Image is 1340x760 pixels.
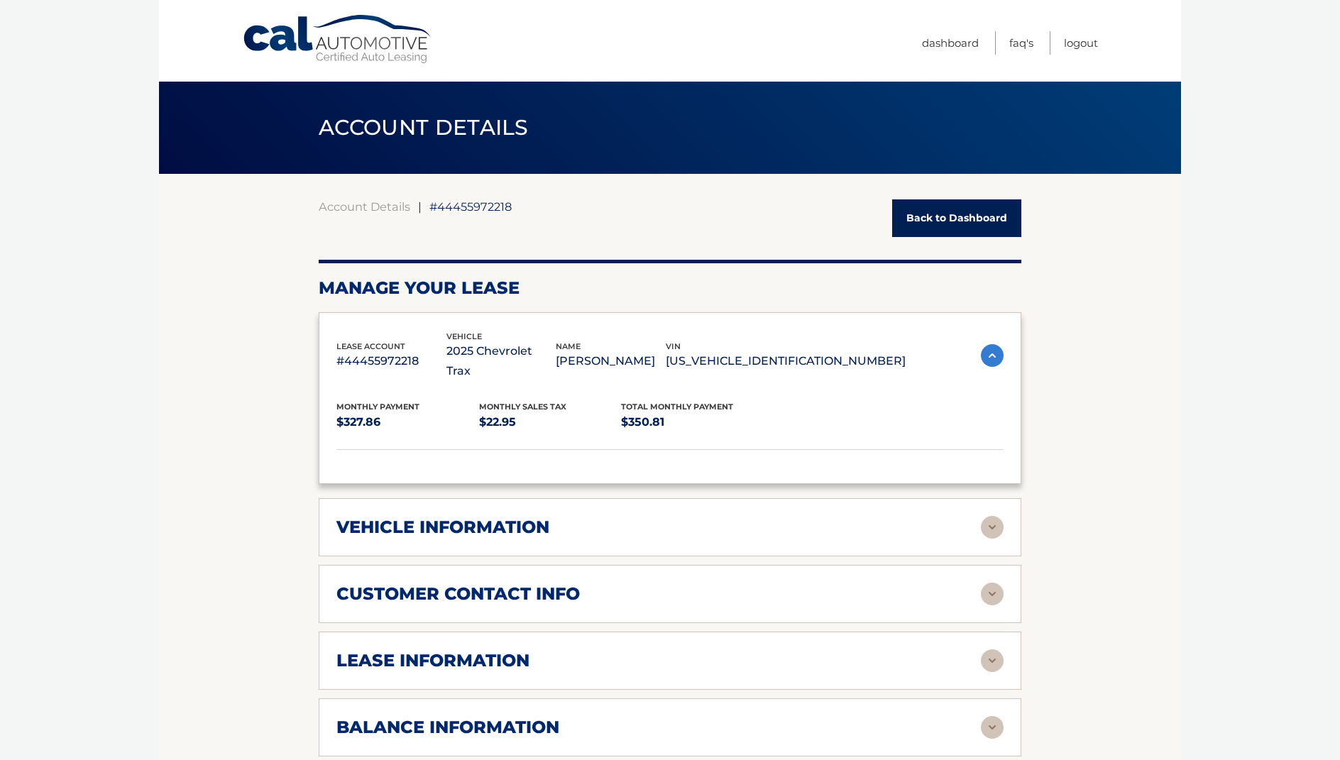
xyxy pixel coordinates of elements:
p: $327.86 [336,412,479,432]
span: Total Monthly Payment [621,402,733,412]
h2: vehicle information [336,517,549,538]
a: Back to Dashboard [892,199,1021,237]
p: 2025 Chevrolet Trax [446,341,556,381]
span: Monthly Payment [336,402,419,412]
img: accordion-rest.svg [981,583,1004,605]
span: Monthly sales Tax [479,402,566,412]
span: vin [666,341,681,351]
span: name [556,341,581,351]
p: #44455972218 [336,351,446,371]
h2: customer contact info [336,583,580,605]
a: Dashboard [922,31,979,55]
h2: lease information [336,650,529,671]
img: accordion-active.svg [981,344,1004,367]
span: vehicle [446,331,482,341]
h2: balance information [336,717,559,738]
span: #44455972218 [429,199,512,214]
img: accordion-rest.svg [981,649,1004,672]
span: ACCOUNT DETAILS [319,114,529,141]
h2: Manage Your Lease [319,277,1021,299]
img: accordion-rest.svg [981,516,1004,539]
a: FAQ's [1009,31,1033,55]
img: accordion-rest.svg [981,716,1004,739]
p: [PERSON_NAME] [556,351,666,371]
a: Account Details [319,199,410,214]
a: Logout [1064,31,1098,55]
p: [US_VEHICLE_IDENTIFICATION_NUMBER] [666,351,906,371]
span: | [418,199,422,214]
p: $22.95 [479,412,622,432]
p: $350.81 [621,412,764,432]
a: Cal Automotive [242,14,434,65]
span: lease account [336,341,405,351]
